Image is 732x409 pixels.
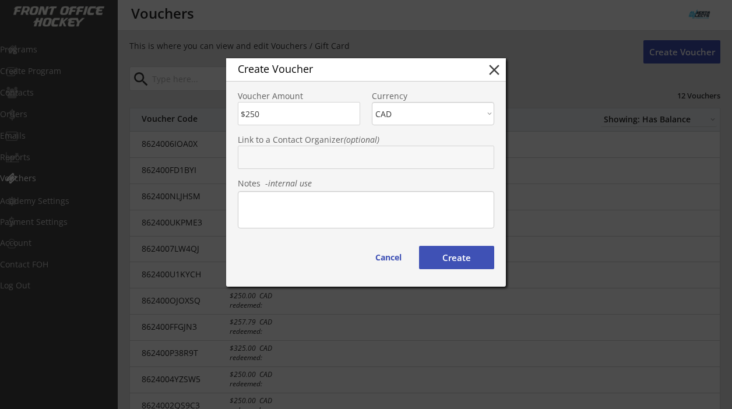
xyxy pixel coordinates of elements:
em: internal use [268,178,312,189]
button: Cancel [364,246,413,269]
em: (optional) [344,134,379,145]
div: Currency [372,92,494,100]
div: Link to a Contact Organizer [238,136,494,144]
div: Notes - [238,179,494,188]
div: Create Voucher [238,64,467,74]
button: close [485,61,503,79]
div: Voucher Amount [238,92,360,100]
button: Create [419,246,494,269]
